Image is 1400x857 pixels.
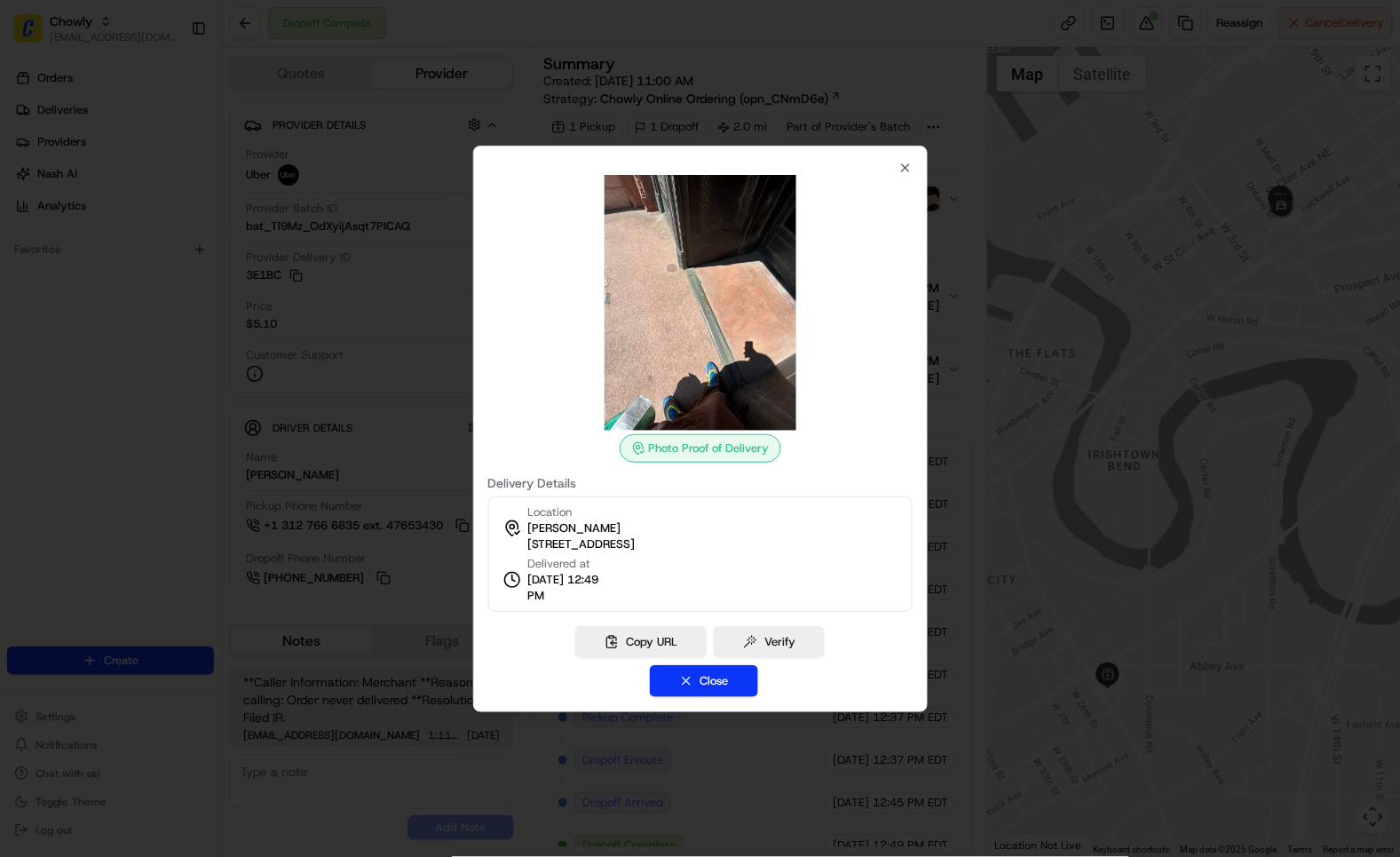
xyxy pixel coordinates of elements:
[528,504,573,520] span: Location
[528,520,621,536] span: [PERSON_NAME]
[11,250,143,282] a: 📗Knowledge Base
[528,536,636,552] span: [STREET_ADDRESS]
[177,301,215,314] span: Pylon
[60,187,225,202] div: We're available if you need us!
[573,175,828,431] img: photo_proof_of_delivery image
[302,175,323,196] button: Start new chat
[60,170,291,187] div: Start new chat
[18,170,50,202] img: 1736555255976-a54dd68f-1ca7-489b-9aae-adbdc363a1c4
[650,665,758,697] button: Close
[620,434,781,463] div: Photo Proof of Delivery
[143,250,292,282] a: 💻API Documentation
[18,259,32,274] div: 📗
[714,626,825,658] button: Verify
[528,556,610,572] span: Delivered at
[150,259,164,274] div: 💻
[488,477,913,489] label: Delivery Details
[125,300,215,314] a: Powered byPylon
[168,258,285,275] span: API Documentation
[46,115,293,133] input: Clear
[36,258,136,275] span: Knowledge Base
[18,18,53,53] img: Nash
[18,71,323,99] p: Welcome 👋
[528,572,610,604] span: [DATE] 12:49 PM
[575,626,707,658] button: Copy URL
